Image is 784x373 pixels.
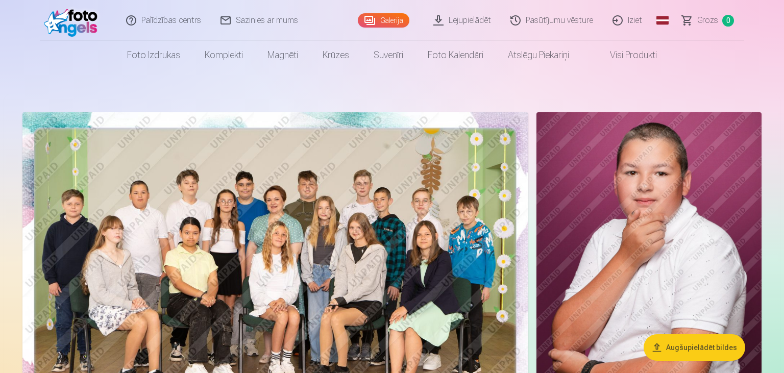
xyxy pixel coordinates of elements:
[115,41,192,69] a: Foto izdrukas
[415,41,496,69] a: Foto kalendāri
[496,41,581,69] a: Atslēgu piekariņi
[255,41,310,69] a: Magnēti
[697,14,718,27] span: Grozs
[358,13,409,28] a: Galerija
[192,41,255,69] a: Komplekti
[644,334,745,361] button: Augšupielādēt bildes
[722,15,734,27] span: 0
[310,41,361,69] a: Krūzes
[581,41,669,69] a: Visi produkti
[44,4,103,37] img: /fa1
[361,41,415,69] a: Suvenīri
